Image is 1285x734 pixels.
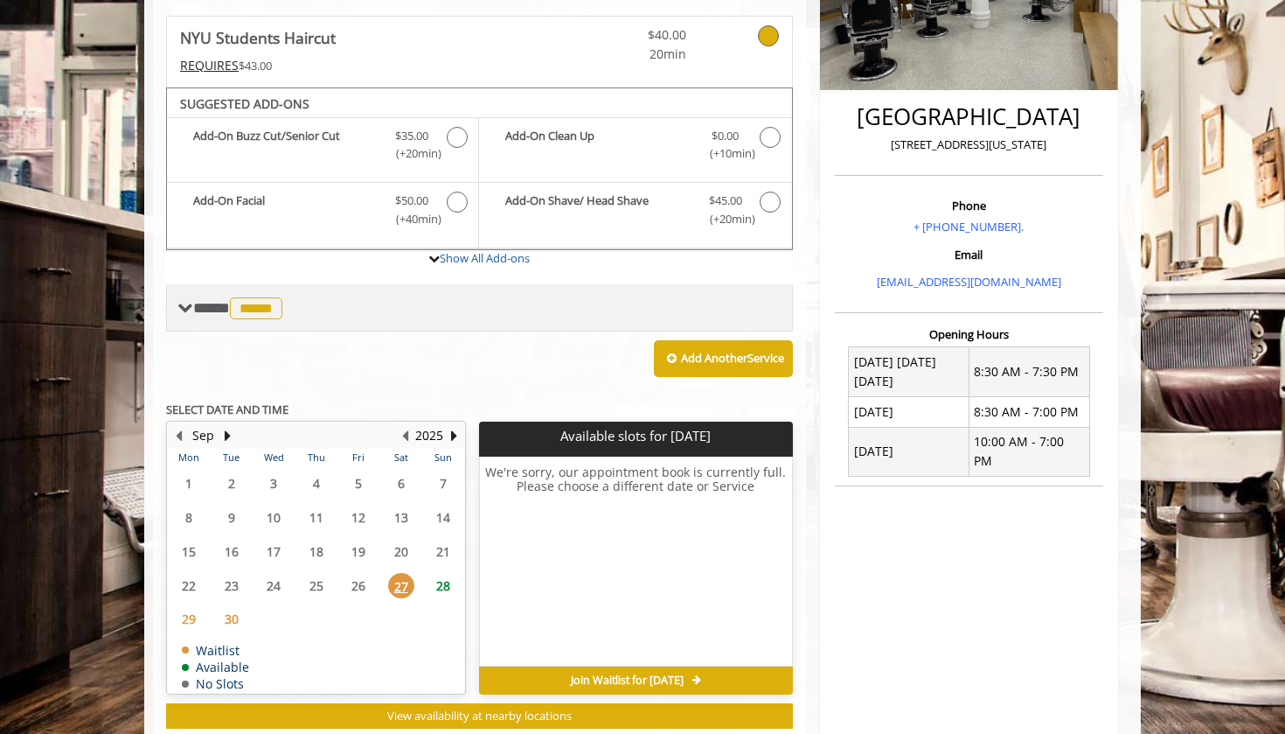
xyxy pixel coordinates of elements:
span: (+20min ) [386,144,438,163]
td: Select day27 [379,569,421,603]
span: 30 [219,606,245,632]
button: Sep [192,426,214,445]
span: (+40min ) [386,210,438,228]
th: Tue [210,449,252,466]
button: Add AnotherService [654,340,793,377]
td: [DATE] [DATE] [DATE] [849,347,969,397]
span: 27 [388,573,414,598]
h3: Email [839,248,1099,261]
th: Sat [379,449,421,466]
label: Add-On Shave/ Head Shave [488,192,782,233]
td: 10:00 AM - 7:00 PM [969,427,1089,477]
td: [DATE] [849,397,969,427]
button: Previous Month [171,426,185,445]
td: Select day29 [168,602,210,636]
b: Add-On Buzz Cut/Senior Cut [193,127,378,164]
button: Next Month [220,426,234,445]
h3: Opening Hours [835,328,1103,340]
button: View availability at nearby locations [166,703,793,729]
b: Add Another Service [681,350,784,366]
span: $45.00 [709,192,742,210]
label: Add-On Buzz Cut/Senior Cut [176,127,469,168]
th: Mon [168,449,210,466]
td: No Slots [182,677,249,690]
a: [EMAIL_ADDRESS][DOMAIN_NAME] [877,274,1061,290]
span: 29 [176,606,202,632]
span: This service needs some Advance to be paid before we block your appointment [180,57,239,73]
div: $43.00 [180,56,531,75]
button: Previous Year [398,426,412,445]
a: Show All Add-ons [440,250,530,266]
label: Add-On Clean Up [488,127,782,168]
button: 2025 [415,426,443,445]
b: NYU Students Haircut [180,25,336,50]
b: Add-On Facial [193,192,378,228]
button: Next Year [447,426,461,445]
p: [STREET_ADDRESS][US_STATE] [839,136,1099,154]
td: [DATE] [849,427,969,477]
th: Thu [295,449,337,466]
h3: Phone [839,199,1099,212]
span: (+10min ) [699,144,751,163]
b: SUGGESTED ADD-ONS [180,95,309,112]
div: NYU Students Haircut Add-onS [166,87,793,250]
label: Add-On Facial [176,192,469,233]
p: Available slots for [DATE] [486,429,785,444]
td: Select day30 [210,602,252,636]
td: 8:30 AM - 7:00 PM [969,397,1089,427]
td: Select day28 [422,569,465,603]
b: SELECT DATE AND TIME [166,402,288,417]
span: $50.00 [395,192,428,210]
td: Waitlist [182,644,249,657]
th: Sun [422,449,465,466]
h6: We're sorry, our appointment book is currently full. Please choose a different date or Service [480,465,791,660]
span: Join Waitlist for [DATE] [571,674,684,688]
th: Fri [337,449,379,466]
span: 28 [430,573,456,598]
b: Add-On Clean Up [505,127,691,164]
span: $40.00 [583,25,686,45]
span: (+20min ) [699,210,751,228]
b: Add-On Shave/ Head Shave [505,192,691,228]
h2: [GEOGRAPHIC_DATA] [839,104,1099,129]
a: + [PHONE_NUMBER]. [913,219,1024,234]
td: 8:30 AM - 7:30 PM [969,347,1089,397]
span: 20min [583,45,686,64]
span: $35.00 [395,127,428,145]
th: Wed [253,449,295,466]
span: $0.00 [712,127,739,145]
td: Available [182,661,249,674]
span: View availability at nearby locations [387,708,572,724]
